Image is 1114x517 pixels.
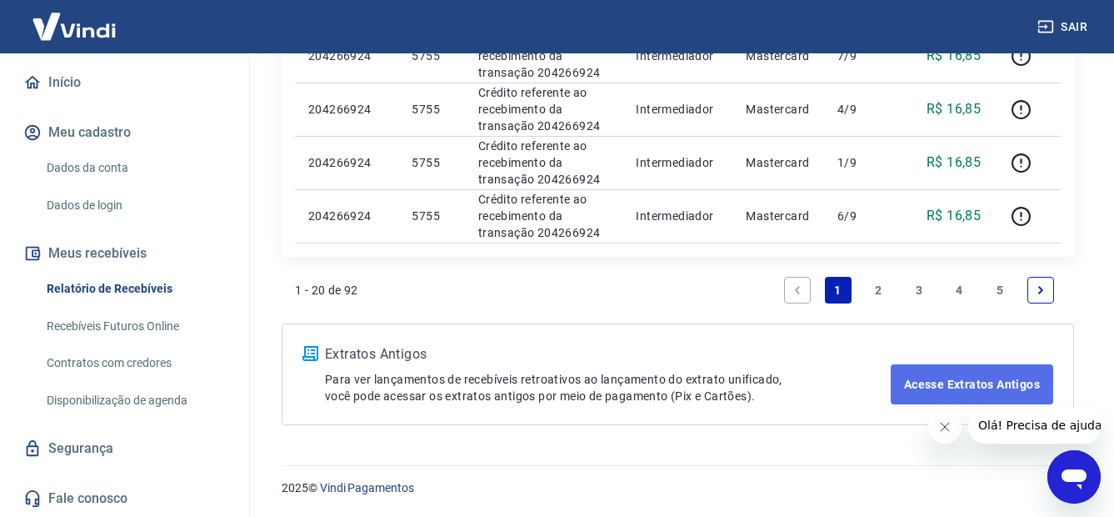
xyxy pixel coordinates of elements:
[784,277,811,304] a: Previous page
[1034,12,1094,43] button: Sair
[837,48,887,64] p: 7/9
[40,151,229,185] a: Dados da conta
[1047,450,1101,504] iframe: Botão para abrir a janela de mensagens
[308,154,385,171] p: 204266924
[308,101,385,118] p: 204266924
[20,114,229,151] button: Meu cadastro
[636,154,719,171] p: Intermediador
[308,48,385,64] p: 204266924
[20,430,229,467] a: Segurança
[927,153,981,173] p: R$ 16,85
[412,48,451,64] p: 5755
[308,208,385,224] p: 204266924
[865,277,892,304] a: Page 2
[302,346,318,361] img: ícone
[478,31,610,81] p: Crédito referente ao recebimento da transação 204266924
[636,48,719,64] p: Intermediador
[987,277,1013,304] a: Page 5
[20,1,128,52] img: Vindi
[927,206,981,226] p: R$ 16,85
[20,235,229,272] button: Meus recebíveis
[40,188,229,223] a: Dados de login
[746,101,811,118] p: Mastercard
[478,191,610,241] p: Crédito referente ao recebimento da transação 204266924
[40,309,229,344] a: Recebíveis Futuros Online
[927,99,981,119] p: R$ 16,85
[947,277,973,304] a: Page 4
[320,481,414,494] a: Vindi Pagamentos
[746,208,811,224] p: Mastercard
[40,346,229,380] a: Contratos com credores
[40,384,229,418] a: Disponibilização de agenda
[325,344,891,364] p: Extratos Antigos
[837,101,887,118] p: 4/9
[746,48,811,64] p: Mastercard
[412,208,451,224] p: 5755
[20,64,229,101] a: Início
[636,101,719,118] p: Intermediador
[837,154,887,171] p: 1/9
[10,12,140,25] span: Olá! Precisa de ajuda?
[968,407,1101,444] iframe: Mensagem da empresa
[478,138,610,188] p: Crédito referente ao recebimento da transação 204266924
[412,154,451,171] p: 5755
[40,272,229,306] a: Relatório de Recebíveis
[777,270,1061,310] ul: Pagination
[295,282,358,299] p: 1 - 20 de 92
[412,101,451,118] p: 5755
[478,84,610,134] p: Crédito referente ao recebimento da transação 204266924
[325,371,891,404] p: Para ver lançamentos de recebíveis retroativos ao lançamento do extrato unificado, você pode aces...
[636,208,719,224] p: Intermediador
[825,277,852,304] a: Page 1 is your current page
[927,46,981,66] p: R$ 16,85
[906,277,932,304] a: Page 3
[282,479,1074,497] p: 2025 ©
[837,208,887,224] p: 6/9
[20,480,229,517] a: Fale conosco
[1027,277,1054,304] a: Next page
[746,154,811,171] p: Mastercard
[891,364,1053,404] a: Acesse Extratos Antigos
[928,410,962,444] iframe: Fechar mensagem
